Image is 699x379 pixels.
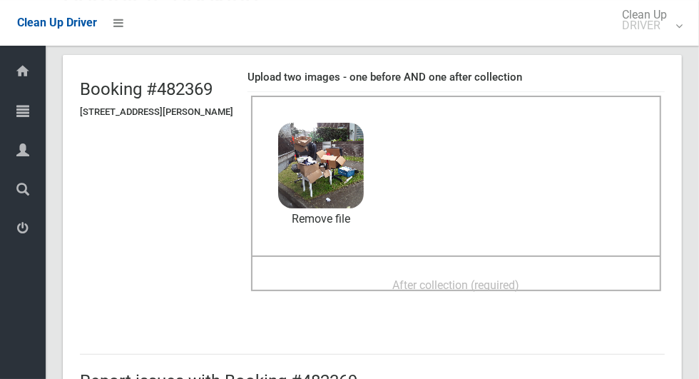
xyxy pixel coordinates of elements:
h5: [STREET_ADDRESS][PERSON_NAME] [80,107,233,117]
small: DRIVER [622,20,667,31]
span: Clean Up [615,9,681,31]
h2: Booking #482369 [80,80,233,98]
a: Remove file [278,208,364,230]
h4: Upload two images - one before AND one after collection [248,71,665,84]
span: After collection (required) [393,278,520,292]
a: Clean Up Driver [17,12,97,34]
span: Clean Up Driver [17,16,97,29]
